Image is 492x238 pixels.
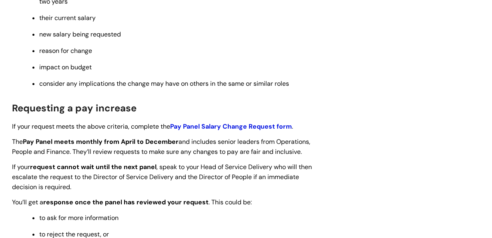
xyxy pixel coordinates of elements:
strong: request cannot wait until the next panel [30,163,157,171]
strong: from April to December [104,137,179,146]
span: their current salary [39,14,96,22]
span: to ask for more information [39,214,118,222]
strong: Pay Panel meets monthly [23,137,102,146]
span: If your , speak to your Head of Service Delivery who will then escalate the request to the Direct... [12,163,312,191]
a: Pay Panel Salary Change Request form [170,122,292,131]
span: The and includes senior leaders from Operations, People and Finance. They’ll review requests to m... [12,137,310,156]
span: new salary being requested [39,30,121,38]
strong: response once the panel has reviewed your request [43,198,209,206]
span: consider any implications the change may have on others in the same or similar roles [39,79,289,88]
span: If your request meets the above criteria, complete the . [12,122,293,131]
span: You’ll get a . This could be: [12,198,252,206]
span: reason for change [39,46,92,55]
span: impact on budget [39,63,92,71]
span: Requesting a pay increase [12,102,137,114]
